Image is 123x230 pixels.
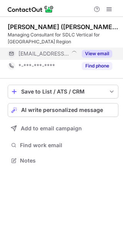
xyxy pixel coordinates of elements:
[21,107,103,113] span: AI write personalized message
[18,50,69,57] span: [EMAIL_ADDRESS][DOMAIN_NAME]
[82,50,112,58] button: Reveal Button
[8,155,118,166] button: Notes
[20,157,115,164] span: Notes
[21,125,82,131] span: Add to email campaign
[8,23,118,31] div: [PERSON_NAME] ([PERSON_NAME] name)
[8,122,118,135] button: Add to email campaign
[8,31,118,45] div: Managing Consultant for SDLC Vertical for [GEOGRAPHIC_DATA] Region
[21,89,105,95] div: Save to List / ATS / CRM
[82,62,112,70] button: Reveal Button
[20,142,115,149] span: Find work email
[8,5,54,14] img: ContactOut v5.3.10
[8,140,118,151] button: Find work email
[8,85,118,99] button: save-profile-one-click
[8,103,118,117] button: AI write personalized message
